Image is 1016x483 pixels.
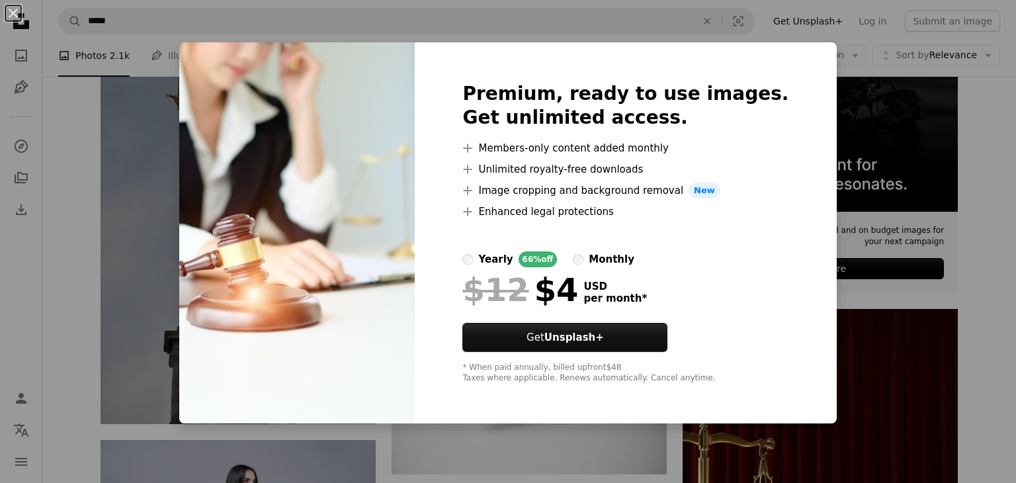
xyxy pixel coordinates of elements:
[462,82,788,130] h2: Premium, ready to use images. Get unlimited access.
[478,251,513,267] div: yearly
[179,42,415,423] img: premium_photo-1661313688981-8c8dfce0d840
[462,140,788,156] li: Members-only content added monthly
[583,292,647,304] span: per month *
[462,204,788,220] li: Enhanced legal protections
[462,363,788,384] div: * When paid annually, billed upfront $48 Taxes where applicable. Renews automatically. Cancel any...
[583,281,647,292] span: USD
[462,161,788,177] li: Unlimited royalty-free downloads
[462,254,473,265] input: yearly66%off
[573,254,583,265] input: monthly
[544,331,604,343] strong: Unsplash+
[462,183,788,198] li: Image cropping and background removal
[689,183,720,198] span: New
[462,323,667,352] button: GetUnsplash+
[462,273,578,307] div: $4
[462,273,529,307] span: $12
[519,251,558,267] div: 66% off
[589,251,634,267] div: monthly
